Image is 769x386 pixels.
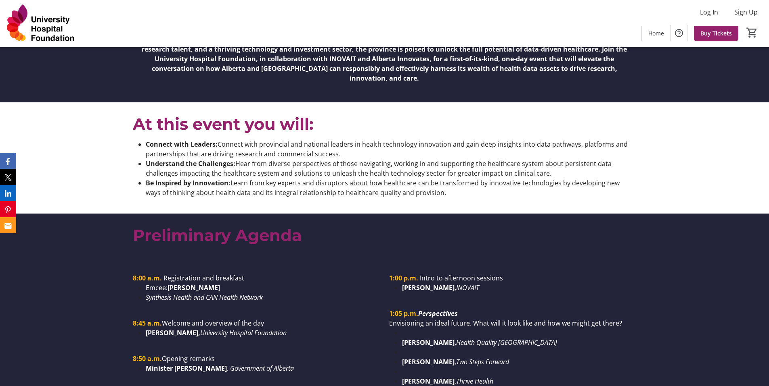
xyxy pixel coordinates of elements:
strong: 8:45 a.m. [133,319,162,328]
strong: [PERSON_NAME] [402,377,455,386]
li: Hear from diverse perspectives of those navigating, working in and supporting the healthcare syst... [146,159,636,178]
em: INOVAIT [456,283,479,292]
span: Home [648,29,664,37]
span: , [455,338,456,347]
strong: Minister [PERSON_NAME] [146,364,227,373]
strong: Be Inspired by Innovation: [146,178,230,187]
span: Log In [700,7,718,17]
span: Buy Tickets [700,29,732,37]
strong: [PERSON_NAME] [402,357,455,366]
strong: Understand the Challenges: [146,159,235,168]
em: University Hospital Foundation [200,328,287,337]
em: Perspectives [418,309,458,318]
a: Buy Tickets [694,26,738,41]
span: , [455,357,456,366]
em: , Government of Alberta [227,364,294,373]
span: Emcee: [146,283,168,292]
strong: [PERSON_NAME] [402,338,455,347]
strong: [PERSON_NAME], [146,328,200,337]
span: Sign Up [734,7,758,17]
strong: Connect with Leaders: [146,140,218,149]
li: Learn from key experts and disruptors about how healthcare can be transformed by innovative techn... [146,178,636,197]
span: Envisioning an ideal future. What will it look like and how we might get there? [389,319,622,328]
button: Log In [694,6,725,19]
p: Preliminary Agenda [133,223,636,247]
img: University Hospital Foundation's Logo [5,3,77,44]
em: Health Quality [GEOGRAPHIC_DATA] [456,338,557,347]
strong: Alberta is uniquely positioned to ignite a new era of innovation in Canadian healthcare. With its... [136,35,633,83]
span: , [455,377,456,386]
strong: 8:00 a.m. [133,274,162,282]
a: Home [642,26,671,41]
p: At this event you will: [133,112,636,136]
span: Welcome and overview of the day [162,319,264,328]
strong: [PERSON_NAME] [168,283,220,292]
strong: 1:00 p.m. [389,274,418,282]
span: , [455,283,456,292]
span: Intro to afternoon sessions [420,274,503,282]
span: Registration and breakfast [163,274,244,282]
button: Sign Up [728,6,764,19]
button: Cart [745,25,759,40]
em: Thrive Health [456,377,493,386]
button: Help [671,25,687,41]
strong: 1:05 p.m. [389,309,418,318]
em: Two Steps Forward [456,357,509,366]
li: Connect with provincial and national leaders in health technology innovation and gain deep insigh... [146,139,636,159]
strong: 8:50 a.m. [133,354,162,363]
strong: [PERSON_NAME] [402,283,455,292]
em: Synthesis Health and CAN Health Network [146,293,263,302]
span: Opening remarks [162,354,215,363]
